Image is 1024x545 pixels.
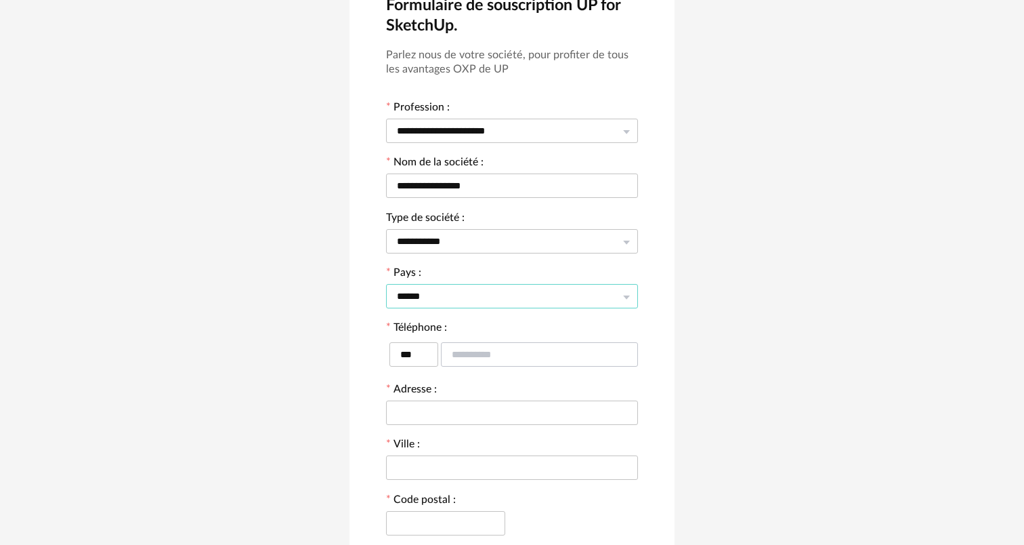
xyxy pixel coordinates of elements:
[386,268,421,281] label: Pays :
[386,213,465,226] label: Type de société :
[386,48,638,77] h3: Parlez nous de votre société, pour profiter de tous les avantages OXP de UP
[386,157,484,171] label: Nom de la société :
[386,439,420,453] label: Ville :
[386,495,456,508] label: Code postal :
[386,384,437,398] label: Adresse :
[386,323,447,336] label: Téléphone :
[386,102,450,116] label: Profession :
